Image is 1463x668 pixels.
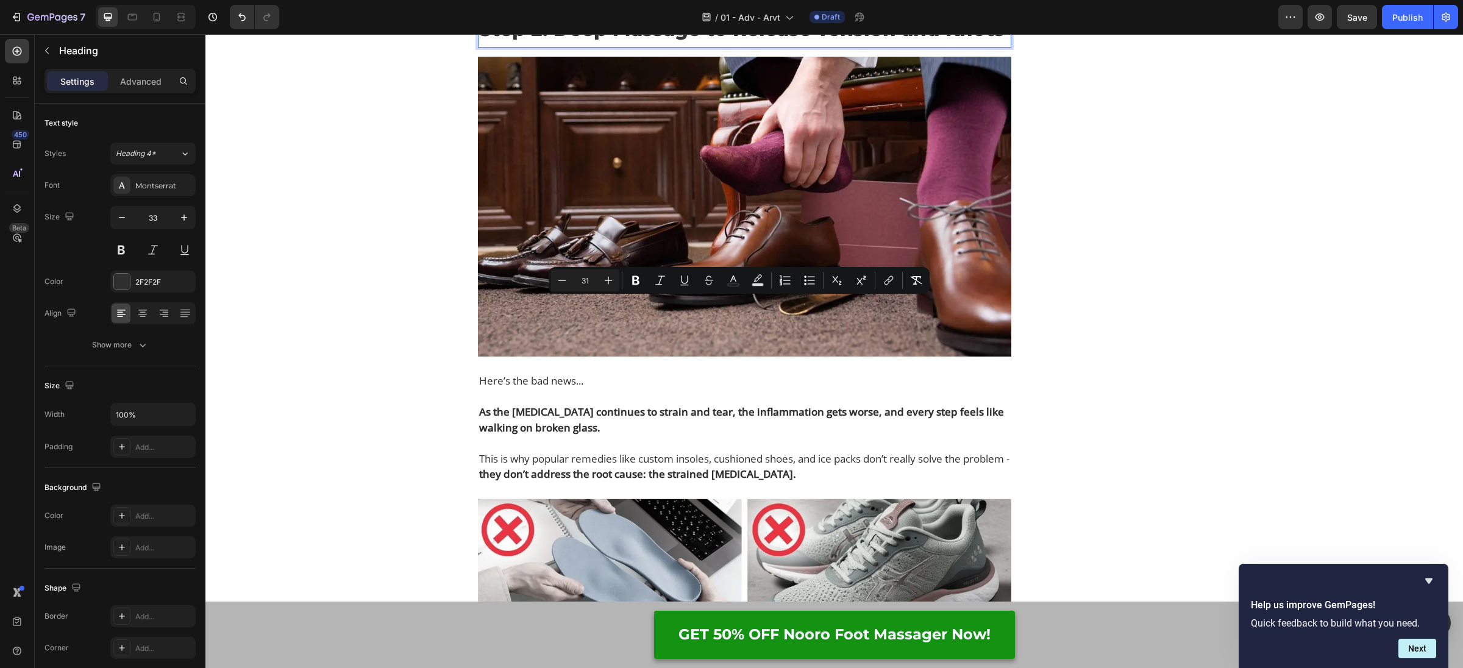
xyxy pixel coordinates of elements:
[1251,617,1436,629] p: Quick feedback to build what you need.
[135,180,193,191] div: Montserrat
[44,510,63,521] div: Color
[715,11,718,24] span: /
[44,148,66,159] div: Styles
[44,180,60,191] div: Font
[80,10,85,24] p: 7
[110,143,196,165] button: Heading 4*
[120,75,162,88] p: Advanced
[59,43,191,58] p: Heading
[1398,639,1436,658] button: Next question
[44,334,196,356] button: Show more
[9,223,29,233] div: Beta
[44,305,79,322] div: Align
[44,642,69,653] div: Corner
[1392,11,1423,24] div: Publish
[449,577,810,625] a: GET 50% OFF Nooro Foot Massager Now!
[44,580,84,597] div: Shape
[274,433,591,447] strong: they don’t address the root cause: the strained [MEDICAL_DATA].
[822,12,840,23] span: Draft
[135,611,193,622] div: Add...
[135,542,193,553] div: Add...
[44,409,65,420] div: Width
[473,592,785,609] p: GET 50% OFF Nooro Foot Massager Now!
[1347,12,1367,23] span: Save
[116,148,156,159] span: Heading 4*
[274,417,805,448] p: This is why popular remedies like custom insoles, cushioned shoes, and ice packs don’t really sol...
[92,339,149,351] div: Show more
[44,209,77,226] div: Size
[205,34,1463,668] iframe: Design area
[5,5,91,29] button: 7
[1382,5,1433,29] button: Publish
[1251,598,1436,613] h2: Help us improve GemPages!
[1422,574,1436,588] button: Hide survey
[44,441,73,452] div: Padding
[44,378,77,394] div: Size
[230,5,279,29] div: Undo/Redo
[1337,5,1377,29] button: Save
[274,371,799,400] strong: As the [MEDICAL_DATA] continues to strain and tear, the inflammation gets worse, and every step f...
[274,339,805,355] p: Here’s the bad news...
[60,75,94,88] p: Settings
[44,611,68,622] div: Border
[721,11,780,24] span: 01 - Adv - Arvt
[135,511,193,522] div: Add...
[44,276,63,287] div: Color
[1251,574,1436,658] div: Help us improve GemPages!
[135,442,193,453] div: Add...
[12,130,29,140] div: 450
[44,118,78,129] div: Text style
[44,480,104,496] div: Background
[549,267,930,294] div: Editor contextual toolbar
[135,277,193,288] div: 2F2F2F
[111,403,195,425] input: Auto
[44,542,66,553] div: Image
[135,643,193,654] div: Add...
